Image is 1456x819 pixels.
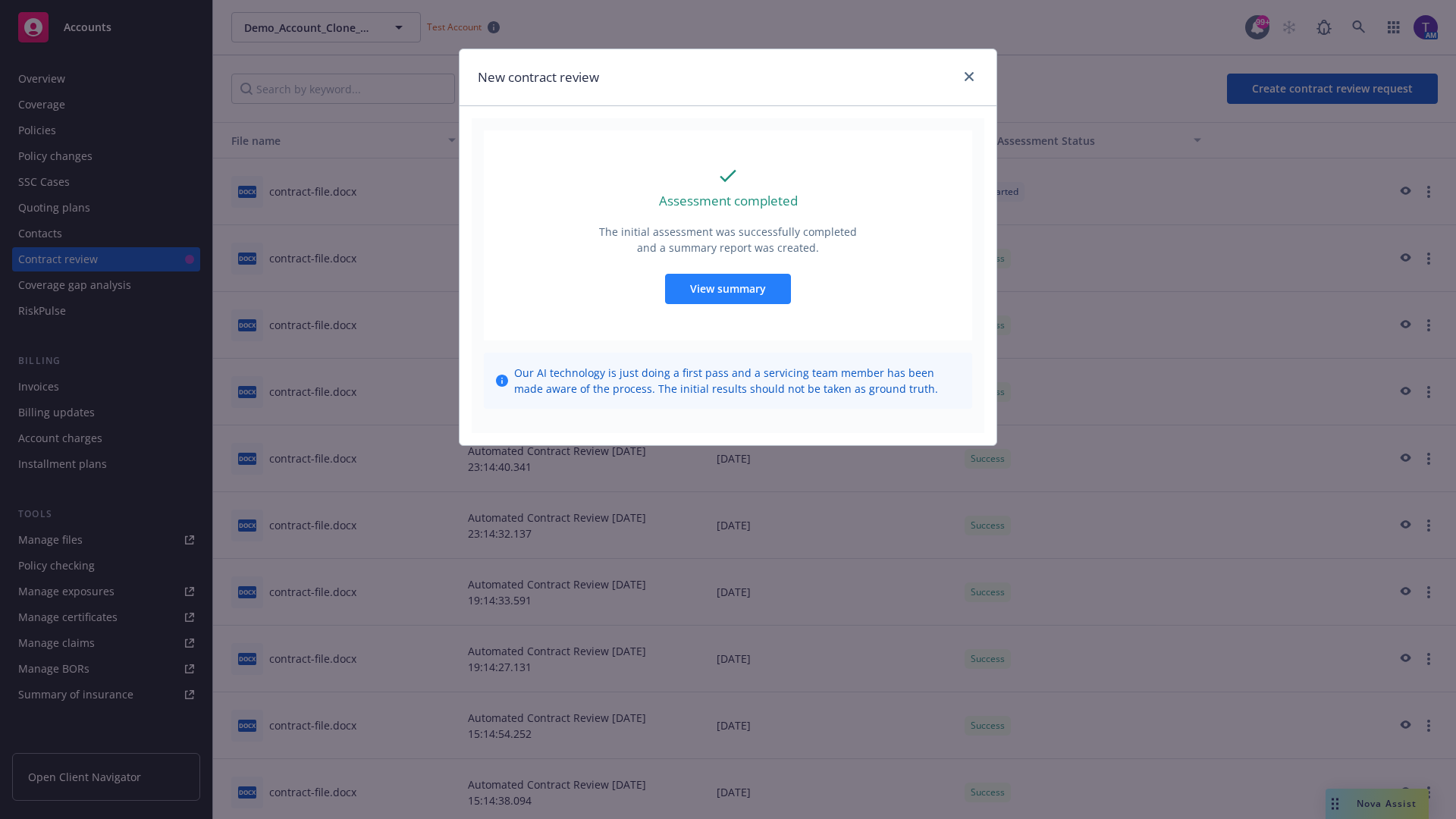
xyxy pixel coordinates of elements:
h1: New contract review [478,67,599,87]
button: View summary [665,274,791,304]
span: View summary [690,281,766,296]
a: close [960,67,978,86]
p: Assessment completed [659,191,798,211]
p: The initial assessment was successfully completed and a summary report was created. [598,224,858,256]
span: Our AI technology is just doing a first pass and a servicing team member has been made aware of t... [514,365,960,397]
